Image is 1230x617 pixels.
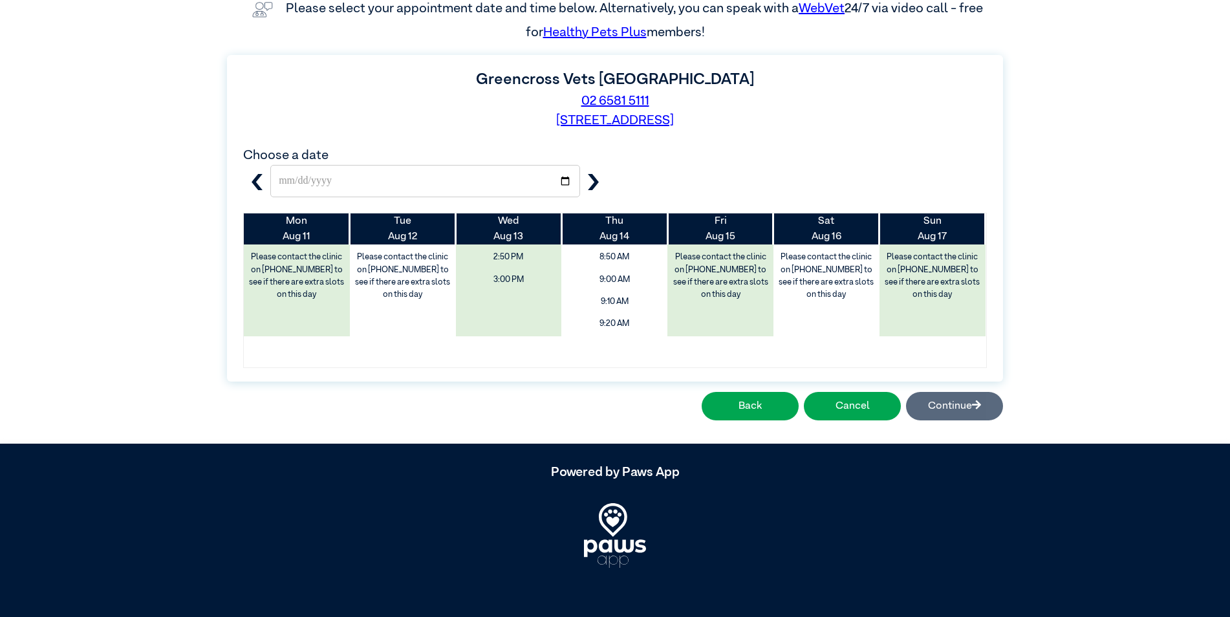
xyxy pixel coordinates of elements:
[350,213,456,244] th: Aug 12
[543,26,647,39] a: Healthy Pets Plus
[667,213,773,244] th: Aug 15
[244,213,350,244] th: Aug 11
[804,392,901,420] button: Cancel
[456,213,562,244] th: Aug 13
[566,314,663,333] span: 9:20 AM
[460,270,557,289] span: 3:00 PM
[702,392,799,420] button: Back
[286,2,986,38] label: Please select your appointment date and time below. Alternatively, you can speak with a 24/7 via ...
[881,248,984,304] label: Please contact the clinic on [PHONE_NUMBER] to see if there are extra slots on this day
[476,72,754,87] label: Greencross Vets [GEOGRAPHIC_DATA]
[584,503,646,568] img: PawsApp
[566,248,663,266] span: 8:50 AM
[227,464,1003,480] h5: Powered by Paws App
[566,292,663,311] span: 9:10 AM
[351,248,455,304] label: Please contact the clinic on [PHONE_NUMBER] to see if there are extra slots on this day
[245,248,349,304] label: Please contact the clinic on [PHONE_NUMBER] to see if there are extra slots on this day
[669,248,772,304] label: Please contact the clinic on [PHONE_NUMBER] to see if there are extra slots on this day
[799,2,845,15] a: WebVet
[561,213,667,244] th: Aug 14
[556,114,674,127] a: [STREET_ADDRESS]
[460,248,557,266] span: 2:50 PM
[243,149,329,162] label: Choose a date
[773,213,879,244] th: Aug 16
[775,248,878,304] label: Please contact the clinic on [PHONE_NUMBER] to see if there are extra slots on this day
[566,270,663,289] span: 9:00 AM
[581,94,649,107] a: 02 6581 5111
[879,213,986,244] th: Aug 17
